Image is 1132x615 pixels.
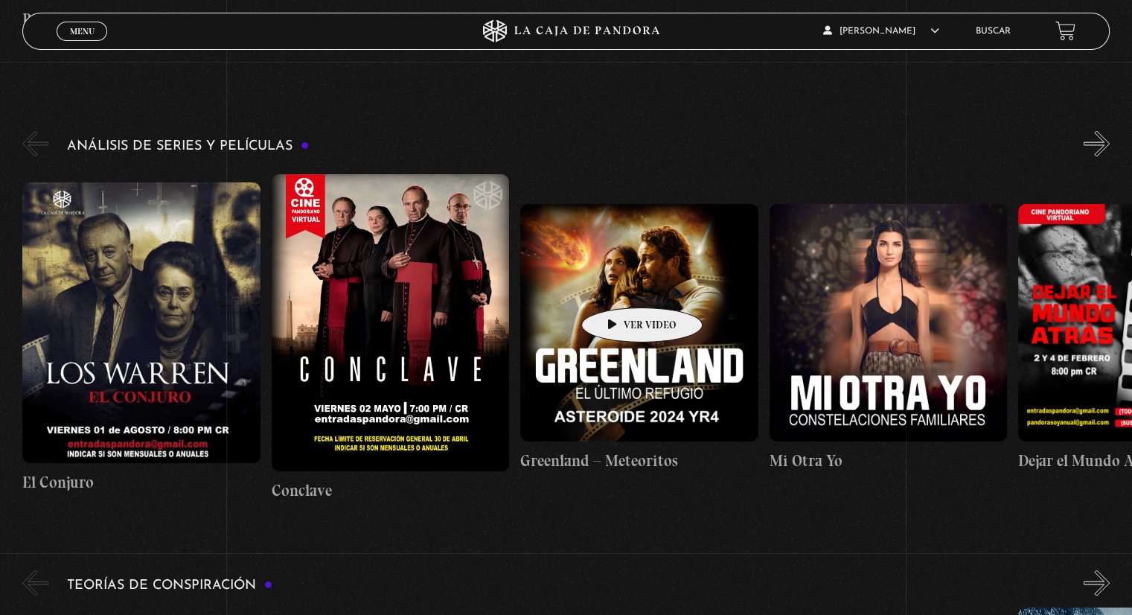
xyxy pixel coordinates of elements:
button: Previous [22,570,48,596]
a: Buscar [976,27,1011,36]
h4: El Conjuro [22,470,260,494]
h4: Lil Nas X [272,7,509,31]
a: Mi Otra Yo [770,168,1007,507]
button: Previous [22,130,48,156]
a: View your shopping cart [1055,21,1075,41]
h4: Conclave [272,478,509,502]
span: Menu [70,27,95,36]
h4: [PERSON_NAME] [770,7,1007,31]
h4: [PERSON_NAME] [520,7,758,31]
h3: Análisis de series y películas [67,138,309,153]
button: Next [1084,570,1110,596]
h3: Teorías de Conspiración [67,578,272,592]
a: Conclave [272,168,509,507]
h4: Papa [PERSON_NAME] [22,7,260,31]
h4: Greenland – Meteoritos [520,448,758,472]
a: Greenland – Meteoritos [520,168,758,507]
span: Cerrar [65,39,100,49]
a: El Conjuro [22,168,260,507]
button: Next [1084,130,1110,156]
h4: Mi Otra Yo [770,448,1007,472]
span: [PERSON_NAME] [823,27,939,36]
